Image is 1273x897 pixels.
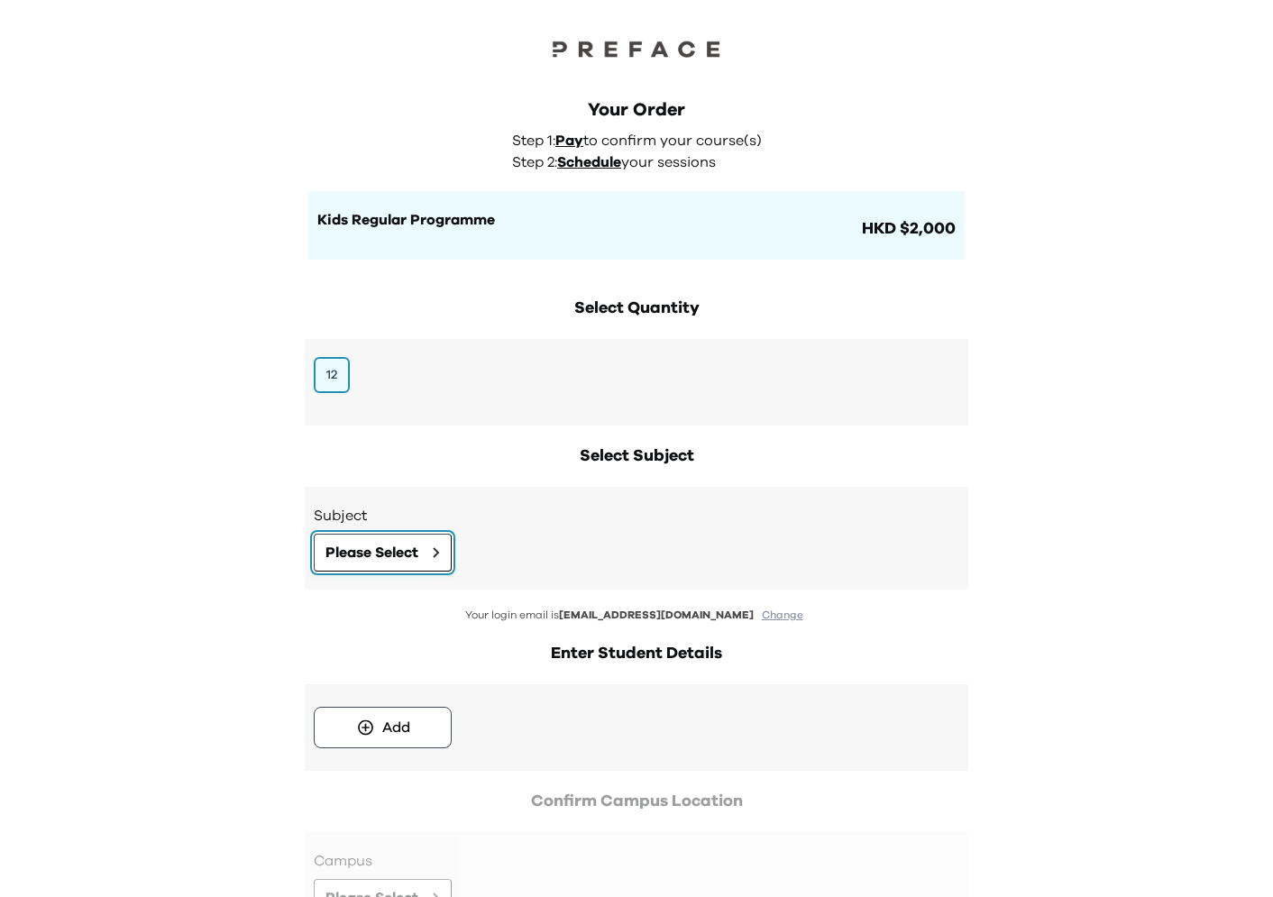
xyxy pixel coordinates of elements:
span: Pay [555,133,583,148]
p: Your login email is [305,608,968,623]
h2: Select Quantity [305,296,968,321]
button: 12 [314,357,350,393]
h2: Confirm Campus Location [305,789,968,814]
h2: Enter Student Details [305,641,968,666]
div: Your Order [308,97,965,123]
p: Step 1: to confirm your course(s) [512,130,772,151]
h2: Select Subject [305,444,968,469]
span: [EMAIL_ADDRESS][DOMAIN_NAME] [559,609,754,620]
img: Preface Logo [546,36,727,61]
button: Change [756,608,809,623]
span: Please Select [325,542,418,563]
button: Add [314,707,452,748]
div: Add [382,717,410,738]
span: HKD $2,000 [858,216,956,242]
h1: Kids Regular Programme [317,209,858,231]
span: Schedule [557,155,621,169]
h3: Subject [314,505,959,526]
button: Please Select [314,534,452,572]
p: Step 2: your sessions [512,151,772,173]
